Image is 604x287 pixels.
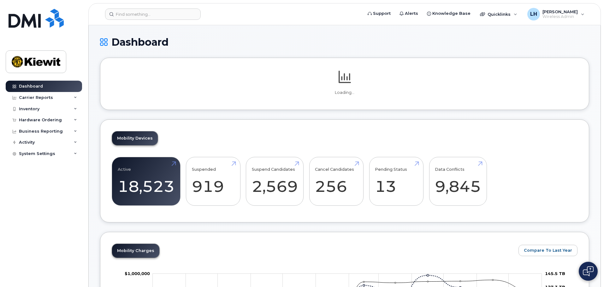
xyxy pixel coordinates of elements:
img: Open chat [583,266,594,276]
a: Cancel Candidates 256 [315,161,358,202]
tspan: $1,000,000 [125,271,150,276]
g: $0 [125,271,150,276]
a: Data Conflicts 9,845 [435,161,481,202]
p: Loading... [112,90,577,95]
span: Compare To Last Year [524,247,572,253]
tspan: 145.5 TB [545,271,565,276]
a: Active 18,523 [118,161,175,202]
a: Mobility Devices [112,131,158,145]
button: Compare To Last Year [518,245,577,256]
h1: Dashboard [100,37,589,48]
a: Pending Status 13 [375,161,417,202]
a: Mobility Charges [112,244,159,258]
a: Suspend Candidates 2,569 [252,161,298,202]
a: Suspended 919 [192,161,234,202]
